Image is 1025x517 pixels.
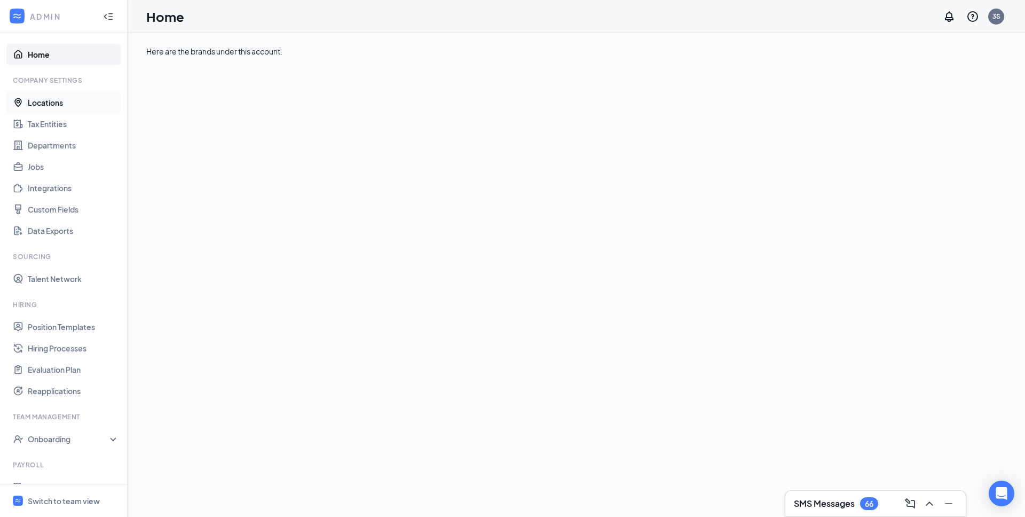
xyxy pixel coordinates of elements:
button: Minimize [940,495,957,512]
a: Jobs [28,156,119,177]
svg: Notifications [943,10,956,23]
a: Talent Network [28,268,119,289]
h1: Home [146,7,184,26]
div: Onboarding [28,434,110,444]
svg: ComposeMessage [904,497,917,510]
a: Position Templates [28,316,119,338]
svg: QuestionInfo [966,10,979,23]
button: ChevronUp [921,495,938,512]
div: 3S [992,12,1000,21]
a: Home [28,44,119,65]
a: Integrations [28,177,119,199]
h3: SMS Messages [794,498,855,510]
div: Here are the brands under this account. [146,46,1007,57]
svg: WorkstreamLogo [14,497,21,504]
button: ComposeMessage [902,495,919,512]
div: Sourcing [13,252,117,261]
a: Reapplications [28,380,119,402]
a: Custom Fields [28,199,119,220]
svg: Minimize [942,497,955,510]
div: Open Intercom Messenger [989,481,1014,506]
div: 66 [865,499,873,508]
a: Payroll Entities [28,476,119,498]
div: Company Settings [13,76,117,85]
div: Payroll [13,460,117,469]
div: Switch to team view [28,496,100,506]
a: Hiring Processes [28,338,119,359]
a: Locations [28,92,119,113]
a: Departments [28,135,119,156]
a: Evaluation Plan [28,359,119,380]
div: Hiring [13,300,117,309]
a: Data Exports [28,220,119,241]
a: Tax Entities [28,113,119,135]
svg: Collapse [103,11,114,22]
div: Team Management [13,412,117,421]
svg: ChevronUp [923,497,936,510]
div: ADMIN [30,11,93,22]
svg: UserCheck [13,434,23,444]
svg: WorkstreamLogo [12,11,22,21]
